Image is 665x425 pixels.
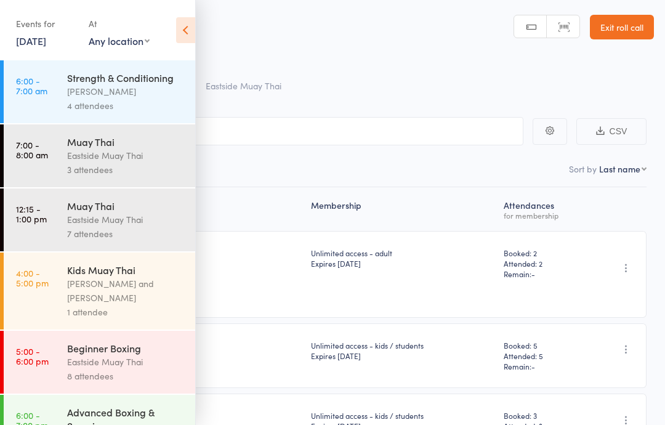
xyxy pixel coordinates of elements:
[311,258,494,269] div: Expires [DATE]
[67,277,185,305] div: [PERSON_NAME] and [PERSON_NAME]
[504,361,581,371] span: Remain:
[311,340,494,361] div: Unlimited access - kids / students
[311,350,494,361] div: Expires [DATE]
[67,148,185,163] div: Eastside Muay Thai
[504,269,581,279] span: Remain:
[67,163,185,177] div: 3 attendees
[67,135,185,148] div: Muay Thai
[311,248,494,269] div: Unlimited access - adult
[569,163,597,175] label: Sort by
[4,331,195,394] a: 5:00 -6:00 pmBeginner BoxingEastside Muay Thai8 attendees
[67,263,185,277] div: Kids Muay Thai
[504,211,581,219] div: for membership
[16,34,46,47] a: [DATE]
[16,140,48,160] time: 7:00 - 8:00 am
[67,199,185,212] div: Muay Thai
[590,15,654,39] a: Exit roll call
[18,117,523,145] input: Search by name
[16,204,47,224] time: 12:15 - 1:00 pm
[4,253,195,330] a: 4:00 -5:00 pmKids Muay Thai[PERSON_NAME] and [PERSON_NAME]1 attendee
[504,340,581,350] span: Booked: 5
[4,60,195,123] a: 6:00 -7:00 amStrength & Conditioning[PERSON_NAME]4 attendees
[499,193,586,225] div: Atten­dances
[206,79,281,92] span: Eastside Muay Thai
[67,212,185,227] div: Eastside Muay Thai
[504,258,581,269] span: Attended: 2
[89,34,150,47] div: Any location
[67,341,185,355] div: Beginner Boxing
[16,268,49,288] time: 4:00 - 5:00 pm
[306,193,499,225] div: Membership
[67,99,185,113] div: 4 attendees
[67,84,185,99] div: [PERSON_NAME]
[89,14,150,34] div: At
[531,361,535,371] span: -
[504,410,581,421] span: Booked: 3
[599,163,640,175] div: Last name
[67,355,185,369] div: Eastside Muay Thai
[67,71,185,84] div: Strength & Conditioning
[4,124,195,187] a: 7:00 -8:00 amMuay ThaiEastside Muay Thai3 attendees
[67,369,185,383] div: 8 attendees
[16,76,47,95] time: 6:00 - 7:00 am
[16,14,76,34] div: Events for
[504,248,581,258] span: Booked: 2
[67,227,185,241] div: 7 attendees
[576,118,647,145] button: CSV
[4,188,195,251] a: 12:15 -1:00 pmMuay ThaiEastside Muay Thai7 attendees
[16,346,49,366] time: 5:00 - 6:00 pm
[504,350,581,361] span: Attended: 5
[67,305,185,319] div: 1 attendee
[531,269,535,279] span: -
